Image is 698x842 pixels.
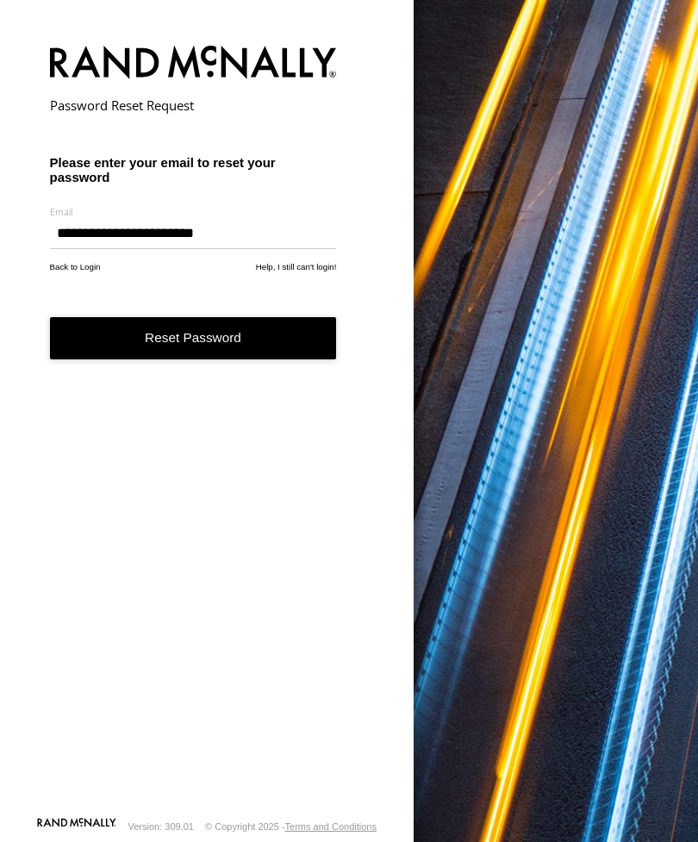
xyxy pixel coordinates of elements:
[50,205,337,218] label: Email
[50,97,337,114] h2: Password Reset Request
[256,262,337,271] a: Help, I still can't login!
[50,262,101,271] a: Back to Login
[205,821,377,832] div: © Copyright 2025 -
[285,821,377,832] a: Terms and Conditions
[50,42,337,86] img: Rand McNally
[37,818,116,835] a: Visit our Website
[50,155,337,184] h3: Please enter your email to reset your password
[50,317,337,359] button: Reset Password
[128,821,194,832] div: Version: 309.01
